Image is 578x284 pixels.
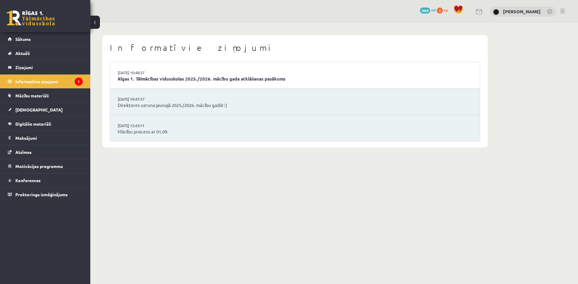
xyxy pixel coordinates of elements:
[15,75,83,88] legend: Informatīvie ziņojumi
[15,178,41,183] span: Konferences
[15,36,31,42] span: Sākums
[118,75,472,82] a: Rīgas 1. Tālmācības vidusskolas 2025./2026. mācību gada atklāšanas pasākums
[420,8,430,14] span: 3069
[437,8,451,12] a: 0 xp
[118,70,163,76] a: [DATE] 10:48:37
[8,173,83,187] a: Konferences
[118,96,163,102] a: [DATE] 19:47:57
[15,107,63,112] span: [DEMOGRAPHIC_DATA]
[15,121,51,127] span: Digitālie materiāli
[8,131,83,145] a: Maksājumi
[15,93,49,98] span: Mācību materiāli
[75,78,83,86] i: 1
[118,123,163,129] a: [DATE] 12:43:11
[8,46,83,60] a: Aktuāli
[503,8,541,14] a: [PERSON_NAME]
[493,9,499,15] img: Ansis Eglājs
[8,159,83,173] a: Motivācijas programma
[8,188,83,201] a: Proktoringa izmēģinājums
[8,75,83,88] a: Informatīvie ziņojumi1
[437,8,443,14] span: 0
[15,192,68,197] span: Proktoringa izmēģinājums
[15,163,63,169] span: Motivācijas programma
[431,8,436,12] span: mP
[8,32,83,46] a: Sākums
[15,60,83,74] legend: Ziņojumi
[15,50,30,56] span: Aktuāli
[15,131,83,145] legend: Maksājumi
[8,145,83,159] a: Atzīmes
[8,89,83,102] a: Mācību materiāli
[110,43,480,53] h1: Informatīvie ziņojumi
[8,103,83,117] a: [DEMOGRAPHIC_DATA]
[8,117,83,131] a: Digitālie materiāli
[444,8,448,12] span: xp
[118,102,472,109] a: Direktores uzruna jaunajā 2025./2026. mācību gadā! :)
[8,60,83,74] a: Ziņojumi
[420,8,436,12] a: 3069 mP
[118,128,472,135] a: Mācību process ar 01.09.
[15,149,32,155] span: Atzīmes
[7,11,55,26] a: Rīgas 1. Tālmācības vidusskola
